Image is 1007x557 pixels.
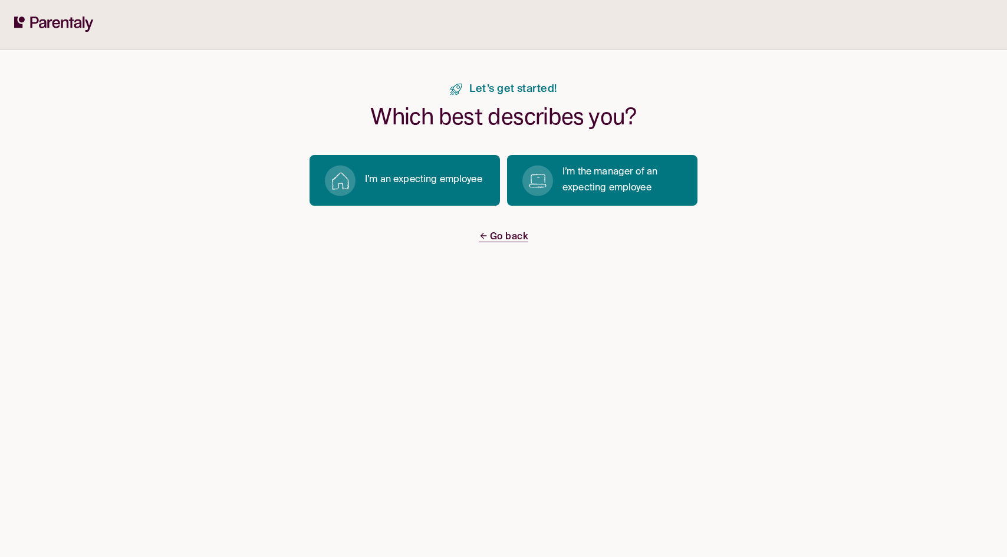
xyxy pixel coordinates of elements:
[469,83,557,95] span: Let’s get started!
[479,229,528,245] a: Go back
[365,172,482,188] p: I’m an expecting employee
[479,232,528,242] span: Go back
[310,155,500,206] button: I’m an expecting employee
[507,155,697,206] button: I’m the manager of an expecting employee
[370,103,636,131] h1: Which best describes you?
[562,164,683,196] p: I’m the manager of an expecting employee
